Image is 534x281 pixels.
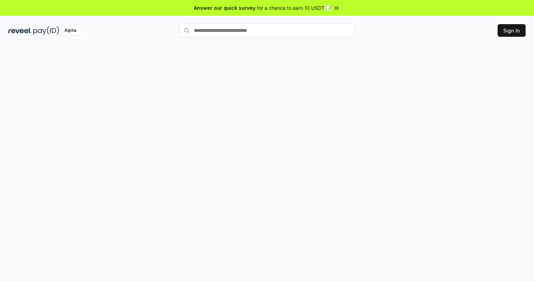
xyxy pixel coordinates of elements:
span: Answer our quick survey [194,4,255,12]
div: Alpha [61,26,80,35]
button: Sign In [498,24,526,37]
span: for a chance to earn 10 USDT 📝 [257,4,332,12]
img: reveel_dark [8,26,32,35]
img: pay_id [33,26,59,35]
